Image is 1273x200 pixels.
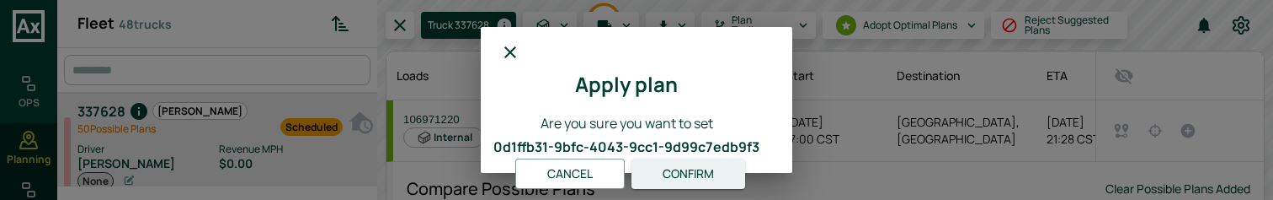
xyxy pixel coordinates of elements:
[631,159,745,190] button: Confirm
[575,71,678,98] h5: Apply plan
[493,138,759,156] b: 0d1ffb31-9bfc-4043-9cc1-9d99c7edb9f3
[493,35,527,69] button: close
[515,159,625,190] button: Cancel
[493,111,759,182] h6: Are you sure you want to set as the actual plan?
